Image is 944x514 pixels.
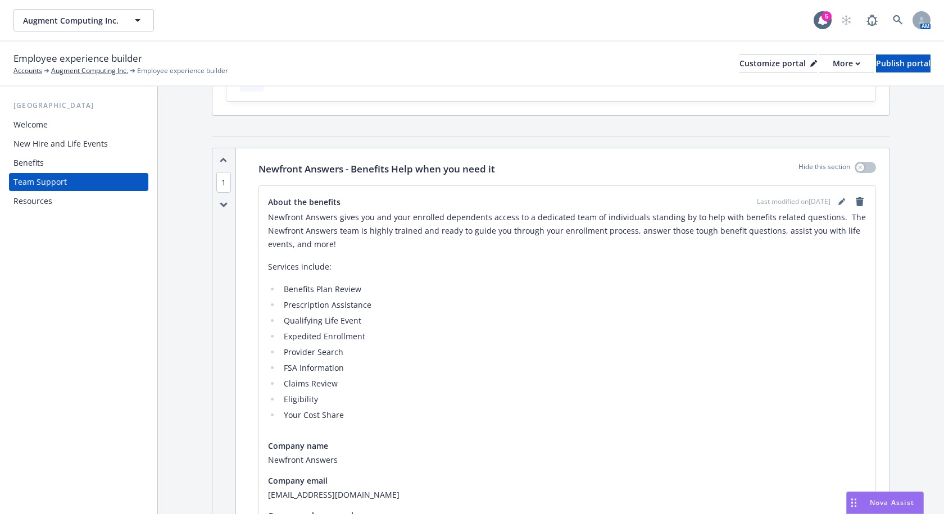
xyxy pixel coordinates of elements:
div: Drag to move [847,492,861,513]
span: [EMAIL_ADDRESS][DOMAIN_NAME] [268,489,866,501]
div: [GEOGRAPHIC_DATA] [9,100,148,111]
a: Start snowing [835,9,857,31]
span: Employee experience builder [13,51,142,66]
li: Eligibility [280,393,866,406]
li: Expedited Enrollment [280,330,866,343]
li: Claims Review [280,377,866,390]
button: Customize portal [739,54,817,72]
span: About the benefits [268,196,341,208]
span: Nova Assist [870,498,914,507]
div: Team Support [13,173,67,191]
div: Resources [13,192,52,210]
p: Newfront Answers - Benefits Help when you need it [258,162,495,176]
li: Qualifying Life Event [280,314,866,327]
li: Your Cost Share [280,408,866,422]
button: 1 [216,176,231,188]
span: Augment Computing Inc. [23,15,120,26]
span: Company name [268,440,328,452]
div: New Hire and Life Events [13,135,108,153]
span: Last modified on [DATE] [757,197,830,207]
li: Provider Search [280,345,866,359]
span: 1 [216,172,231,193]
div: Publish portal [876,55,931,72]
span: Newfront Answers [268,454,866,466]
a: Team Support [9,173,148,191]
div: Customize portal [739,55,817,72]
a: Accounts [13,66,42,76]
a: Search [887,9,909,31]
p: Hide this section [798,162,850,176]
a: remove [853,195,866,208]
a: Benefits [9,154,148,172]
button: Augment Computing Inc. [13,9,154,31]
li: FSA Information [280,361,866,375]
a: editPencil [835,195,848,208]
a: Report a Bug [861,9,883,31]
a: Welcome [9,116,148,134]
div: Benefits [13,154,44,172]
div: Welcome [13,116,48,134]
p: Services include: [268,260,866,274]
a: Augment Computing Inc. [51,66,128,76]
button: Publish portal [876,54,931,72]
span: Company email [268,475,328,486]
div: More [833,55,860,72]
button: More [819,54,874,72]
p: Newfront Answers gives you and your enrolled dependents access to a dedicated team of individuals... [268,211,866,251]
span: Employee experience builder [137,66,228,76]
li: Benefits Plan Review [280,283,866,296]
li: Prescription Assistance [280,298,866,312]
a: New Hire and Life Events [9,135,148,153]
div: 5 [822,11,832,21]
a: Resources [9,192,148,210]
button: Nova Assist [846,492,924,514]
